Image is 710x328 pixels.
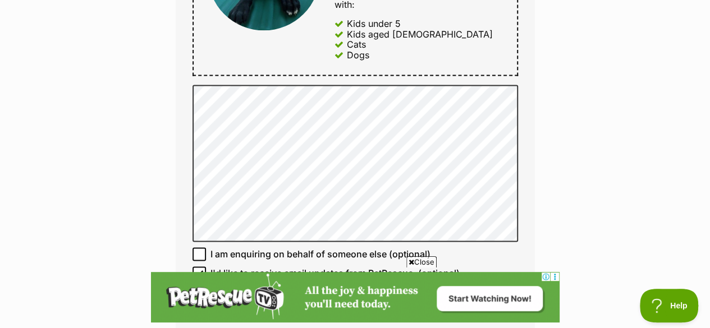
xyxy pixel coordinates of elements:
[406,256,437,267] span: Close
[347,50,369,60] div: Dogs
[151,272,560,322] iframe: Advertisement
[640,289,699,322] iframe: Help Scout Beacon - Open
[347,39,366,49] div: Cats
[210,247,430,261] span: I am enquiring on behalf of someone else (optional)
[347,19,401,29] div: Kids under 5
[347,29,493,39] div: Kids aged [DEMOGRAPHIC_DATA]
